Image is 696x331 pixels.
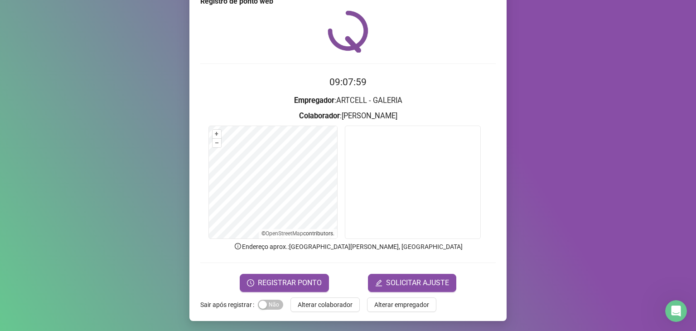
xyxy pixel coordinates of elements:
a: OpenStreetMap [266,230,303,237]
button: Alterar empregador [367,297,436,312]
span: info-circle [234,242,242,250]
span: edit [375,279,382,287]
span: clock-circle [247,279,254,287]
button: REGISTRAR PONTO [240,274,329,292]
h3: : ARTCELL - GALERIA [200,95,496,107]
span: Alterar empregador [374,300,429,310]
button: + [213,130,221,138]
span: REGISTRAR PONTO [258,277,322,288]
span: Alterar colaborador [298,300,353,310]
strong: Empregador [294,96,334,105]
button: Alterar colaborador [290,297,360,312]
label: Sair após registrar [200,297,258,312]
time: 09:07:59 [329,77,367,88]
li: © contributors. [261,230,334,237]
button: editSOLICITAR AJUSTE [368,274,456,292]
button: – [213,139,221,147]
img: QRPoint [328,10,368,53]
p: Endereço aprox. : [GEOGRAPHIC_DATA][PERSON_NAME], [GEOGRAPHIC_DATA] [200,242,496,252]
h3: : [PERSON_NAME] [200,110,496,122]
iframe: Intercom live chat [665,300,687,322]
span: SOLICITAR AJUSTE [386,277,449,288]
strong: Colaborador [299,112,340,120]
